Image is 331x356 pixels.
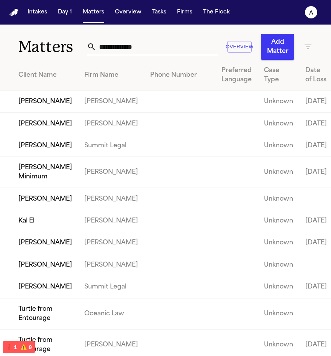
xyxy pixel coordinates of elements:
[78,188,144,210] td: [PERSON_NAME]
[78,276,144,298] td: Summit Legal
[258,157,299,188] td: Unknown
[78,210,144,232] td: [PERSON_NAME]
[9,9,18,16] a: Home
[112,5,144,19] button: Overview
[78,254,144,276] td: [PERSON_NAME]
[78,232,144,254] td: [PERSON_NAME]
[25,5,50,19] button: Intakes
[258,135,299,157] td: Unknown
[78,298,144,329] td: Oceanic Law
[78,157,144,188] td: [PERSON_NAME]
[258,232,299,254] td: Unknown
[258,91,299,113] td: Unknown
[227,41,252,53] button: Overview
[150,71,209,80] div: Phone Number
[78,91,144,113] td: [PERSON_NAME]
[18,71,72,80] div: Client Name
[80,5,107,19] button: Matters
[84,71,138,80] div: Firm Name
[221,66,252,84] div: Preferred Language
[258,276,299,298] td: Unknown
[78,113,144,135] td: [PERSON_NAME]
[9,9,18,16] img: Finch Logo
[258,210,299,232] td: Unknown
[78,135,144,157] td: Summit Legal
[264,66,293,84] div: Case Type
[258,298,299,329] td: Unknown
[174,5,195,19] button: Firms
[258,254,299,276] td: Unknown
[200,5,233,19] button: The Flock
[261,34,294,60] button: Add Matter
[305,66,327,84] div: Date of Loss
[55,5,75,19] button: Day 1
[258,188,299,210] td: Unknown
[149,5,169,19] button: Tasks
[18,37,87,56] h1: Matters
[258,113,299,135] td: Unknown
